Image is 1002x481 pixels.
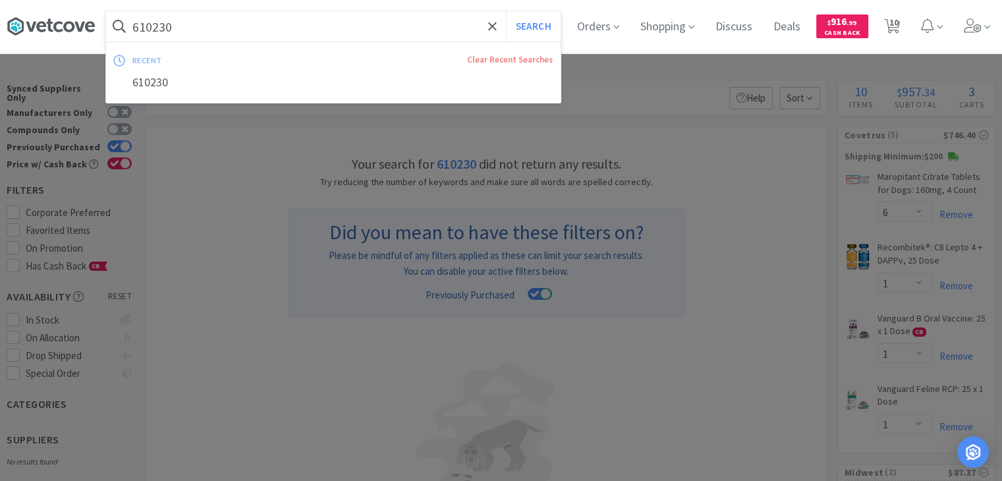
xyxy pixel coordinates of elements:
[957,436,989,468] div: Open Intercom Messenger
[132,50,315,71] div: recent
[879,22,906,34] a: 10
[106,71,561,95] div: 610230
[768,21,806,33] a: Deals
[106,11,561,42] input: Search by item, sku, manufacturer, ingredient, size...
[824,30,860,38] span: Cash Back
[467,54,553,65] a: Clear Recent Searches
[506,11,561,42] button: Search
[710,21,758,33] a: Discuss
[816,9,868,44] a: $916.99Cash Back
[827,18,831,27] span: $
[827,15,856,28] span: 916
[847,18,856,27] span: . 99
